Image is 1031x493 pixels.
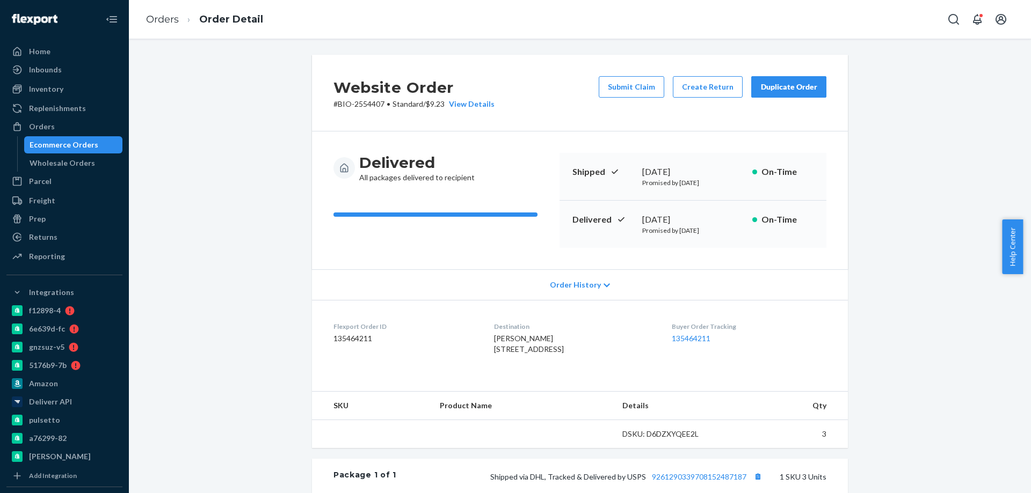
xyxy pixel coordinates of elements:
a: [PERSON_NAME] [6,448,122,465]
div: 5176b9-7b [29,360,67,371]
th: Details [614,392,732,420]
div: 6e639d-fc [29,323,65,334]
a: Inbounds [6,61,122,78]
p: On-Time [761,166,814,178]
dd: 135464211 [333,333,477,344]
a: Returns [6,229,122,246]
div: [DATE] [642,166,744,178]
div: Integrations [29,287,74,298]
div: Freight [29,195,55,206]
h3: Delivered [359,153,475,172]
a: Orders [146,13,179,25]
a: 5176b9-7b [6,357,122,374]
div: [DATE] [642,214,744,226]
div: Returns [29,232,57,242]
a: Ecommerce Orders [24,136,123,153]
div: Parcel [29,176,52,187]
button: Open notifications [967,9,988,30]
p: # BIO-2554407 / $9.23 [333,99,495,109]
a: Amazon [6,375,122,392]
a: Freight [6,192,122,209]
p: Promised by [DATE] [642,178,744,187]
div: Add Integration [29,471,77,480]
button: Open account menu [990,9,1012,30]
a: Reporting [6,248,122,265]
a: 9261290339708152487187 [652,472,746,481]
th: Product Name [431,392,614,420]
a: Orders [6,118,122,135]
a: Inventory [6,80,122,98]
a: Add Integration [6,469,122,482]
span: Standard [393,99,423,108]
div: Ecommerce Orders [30,139,98,150]
div: Reporting [29,251,65,262]
div: Package 1 of 1 [333,469,396,483]
p: Promised by [DATE] [642,226,744,235]
button: View Details [445,99,495,109]
button: Close Navigation [101,9,122,30]
div: Amazon [29,378,58,389]
a: Prep [6,210,122,227]
div: a76299-82 [29,433,67,444]
dt: Buyer Order Tracking [672,322,826,331]
th: Qty [732,392,848,420]
div: All packages delivered to recipient [359,153,475,183]
div: Inventory [29,84,63,94]
a: Order Detail [199,13,263,25]
td: 3 [732,420,848,448]
a: 135464211 [672,334,710,343]
div: 1 SKU 3 Units [396,469,826,483]
th: SKU [312,392,431,420]
div: Inbounds [29,64,62,75]
a: pulsetto [6,411,122,429]
button: Submit Claim [599,76,664,98]
img: Flexport logo [12,14,57,25]
a: 6e639d-fc [6,320,122,337]
div: Home [29,46,50,57]
ol: breadcrumbs [137,4,272,35]
div: gnzsuz-v5 [29,342,64,352]
div: Deliverr API [29,396,72,407]
a: Deliverr API [6,393,122,410]
span: Order History [550,279,601,290]
button: Integrations [6,284,122,301]
span: [PERSON_NAME] [STREET_ADDRESS] [494,334,564,354]
div: Orders [29,121,55,132]
span: Shipped via DHL, Tracked & Delivered by USPS [490,472,765,481]
a: a76299-82 [6,430,122,447]
p: Shipped [572,166,634,178]
a: Home [6,43,122,60]
button: Open Search Box [943,9,964,30]
div: pulsetto [29,415,60,425]
dt: Flexport Order ID [333,322,477,331]
button: Create Return [673,76,743,98]
a: Replenishments [6,100,122,117]
button: Help Center [1002,219,1023,274]
a: gnzsuz-v5 [6,339,122,356]
button: Duplicate Order [751,76,826,98]
div: Replenishments [29,103,86,114]
dt: Destination [494,322,654,331]
a: Parcel [6,173,122,190]
button: Copy tracking number [751,469,765,483]
a: f12898-4 [6,302,122,319]
p: Delivered [572,214,634,226]
div: Duplicate Order [760,82,817,92]
div: Prep [29,214,46,224]
div: [PERSON_NAME] [29,451,91,462]
div: f12898-4 [29,305,61,316]
span: • [387,99,390,108]
h2: Website Order [333,76,495,99]
div: Wholesale Orders [30,158,95,168]
a: Wholesale Orders [24,154,123,172]
p: On-Time [761,214,814,226]
div: DSKU: D6DZXYQEE2L [622,429,723,439]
